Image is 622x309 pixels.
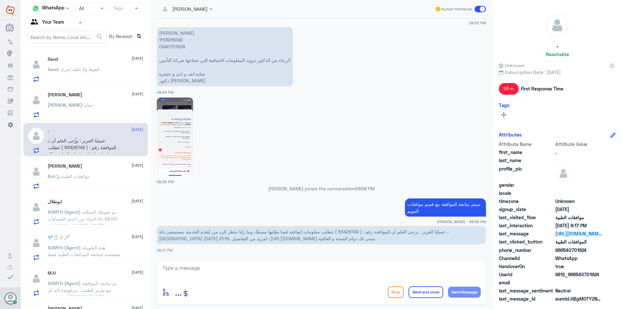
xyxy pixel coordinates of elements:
button: search [96,31,103,42]
h5: ابو ريان [48,163,82,169]
span: : تمام [82,102,93,108]
span: First Response Time [521,85,563,92]
span: timezone [499,198,554,205]
span: last_message_sentiment [499,287,554,294]
img: 2736681149859519.jpg [157,98,193,176]
span: الموافقات الطبية [555,238,602,245]
h5: M.H [48,270,56,276]
span: search [96,33,103,41]
span: UserId [499,271,554,278]
span: [PERSON_NAME] - 08:56 PM [437,219,486,224]
span: ChannelId [499,255,554,262]
span: 9812_966540701924 [555,271,602,278]
span: By Newest [107,31,134,44]
span: null [555,190,602,196]
span: Subscription Date : [DATE] [499,69,616,76]
span: عميلنا العزيز : يرجى العلم أن الموافقة رقم : ( 83428749 ) تتطلب معلومات إضافية قمنا بطلبها مسبقًا... [159,229,449,241]
span: 08:35 PM [157,180,174,184]
span: SOMYH (Agent) [48,209,80,215]
span: last_interaction [499,222,554,229]
span: : موافقات الطبية [55,173,90,179]
h6: Attributes [499,132,522,137]
input: Search by Name, Local etc… [28,31,106,43]
span: true [555,263,602,270]
span: null [555,182,602,188]
span: Attribute Value [555,141,602,148]
span: wamid.HBgMOTY2NTQwNzAxOTI0FQIAEhgUM0FFRDFBRDMxNDk4OTFGRTNCMEIA [555,295,602,302]
span: last_message_id [499,295,554,302]
h5: . [557,42,558,49]
span: ... [175,286,182,298]
img: defaultAdmin.png [28,199,44,215]
i: check [6,273,14,281]
span: Saud [48,66,58,72]
button: Drop [388,286,404,298]
span: last_clicked_button [499,238,554,245]
span: [DATE] [132,269,143,275]
span: 08:56 PM [355,186,374,191]
span: last_visited_flow [499,214,554,221]
img: defaultAdmin.png [28,270,44,287]
p: 23/8/2025, 8:34 PM [157,27,293,86]
span: profile_pic [499,165,554,180]
h5: . [48,128,49,133]
span: SOMYH (Agent) [48,280,80,286]
span: موافقات الطبية [555,214,602,221]
span: 0 [555,287,602,294]
span: Attribute Name [499,141,554,148]
i: ⇅ [136,31,142,42]
span: [DATE] [132,234,143,240]
span: [PERSON_NAME] [48,102,82,108]
h5: Mohamed El-Sayegh [48,92,82,98]
h6: Reachable [546,51,569,57]
span: Unknown [555,198,602,205]
span: : تم تحويلك لاستلام الدواء من احدى الصيدليات AL NAHDI / ALDWAA /UNITED /WHITE/ [48,209,117,228]
img: yourTeam.svg [31,18,40,28]
span: 08:34 PM [157,90,174,94]
img: defaultAdmin.png [28,235,44,251]
h5: 💎💍🪄🏸 [48,235,70,240]
span: : الغوها ولا عليك امرك [58,66,99,72]
button: Send and close [409,286,443,298]
img: defaultAdmin.png [28,92,44,108]
span: [DATE] [132,162,143,168]
span: [DATE] [132,91,143,97]
span: phone_number [499,247,554,254]
span: 08:33 PM [469,20,486,26]
a: [URL][DOMAIN_NAME] [555,230,602,237]
span: Bot [48,173,55,179]
p: 23/8/2025, 8:56 PM [405,198,486,217]
p: [PERSON_NAME] joined the conversation [157,185,486,192]
span: Unknown [499,62,524,69]
span: Human Handover [441,6,472,12]
button: Send Message [448,287,481,298]
span: SOMYH (Agent) [48,245,80,250]
img: Widebot Logo [6,5,15,15]
img: defaultAdmin.png [28,128,44,144]
span: : عميلنا العزيز : يرجى العلم أن الموافقة رقم : ( 83428749 ) تتطلب معلومات إضافية قمنا بطلبها مسبق... [48,138,121,191]
img: defaultAdmin.png [28,163,44,180]
h5: ابوطلال [48,199,62,205]
img: defaultAdmin.png [546,14,568,36]
span: 2025-08-23T18:17:23.447524Z [555,222,602,229]
span: gender [499,182,554,188]
button: Avatar [4,292,17,304]
span: first_name [499,149,554,156]
span: [DATE] [132,127,143,133]
h5: Saud [48,56,58,62]
span: 2 [555,255,602,262]
span: last_message [499,230,554,237]
span: HandoverOn [499,263,554,270]
span: last_name [499,157,554,164]
span: 23 m [499,83,519,95]
span: locale [499,190,554,196]
span: . [555,149,602,156]
span: 2025-08-23T17:32:51.166Z [555,206,602,213]
span: . [48,138,49,143]
img: defaultAdmin.png [28,56,44,73]
img: whatsapp.png [31,4,40,13]
span: email [499,279,554,286]
span: signup_date [499,206,554,213]
span: [DATE] [132,55,143,61]
span: null [555,279,602,286]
